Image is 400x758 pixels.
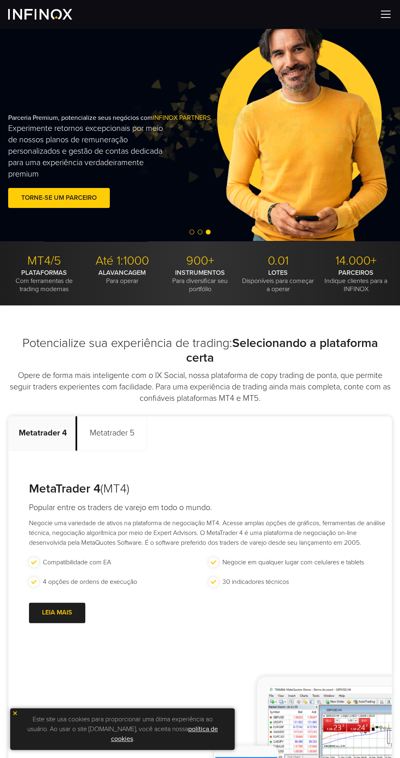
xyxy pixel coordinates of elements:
p: Indique clientes para a INFINOX [320,269,392,293]
div: Parceria Premium, potencialize seus negócios com [8,82,211,241]
p: 0.01 [242,254,314,269]
strong: ALAVANCAGEM [98,269,146,277]
p: Para diversificar seu portfólio [164,269,236,293]
p: Até 1:1000 [86,254,158,269]
strong: LOTES [268,269,288,277]
p: Negocie uma variedade de ativos na plataforma de negociação MT4. Acesse amplas opções de gráficos... [29,518,388,548]
a: LEIA MAIS [29,603,85,623]
h2: Potencialize sua experiência de trading: [8,336,392,366]
p: Disponíveis para começar a operar [242,269,314,293]
p: Negocie em qualquer lugar com celulares e tablets [222,557,364,567]
strong: Selecionando a plataforma certa [186,336,378,366]
strong: PARCEIROS [338,269,373,277]
p: MT4/5 [8,254,80,269]
p: Metatrader 5 [78,416,147,451]
span: Go to slide 2 [198,230,202,234]
a: Torne-se um parceiro [8,188,110,208]
p: Metatrader 4 [8,416,78,451]
p: Compatibilidade com EA [43,557,111,567]
strong: INSTRUMENTOS [175,269,225,277]
span: Go to slide 1 [189,230,194,234]
p: 14.000+ [320,254,392,269]
strong: MetaTrader 4 [29,481,100,496]
p: Para operar [86,269,158,285]
p: 4 opções de ordens de execução [43,577,137,587]
p: Com ferramentas de trading modernas [8,269,80,293]
img: yellow close icon [12,710,18,716]
p: Este site usa cookies para proporcionar uma ótima experiência ao usuário. Ao usar o site [DOMAIN_... [14,712,231,746]
h3: (MT4) [29,482,388,497]
p: Experimente retornos excepcionais por meio de nossos planos de remuneração personalizados e gestã... [8,123,171,180]
p: 900+ [164,254,236,269]
p: Opere de forma mais inteligente com o IX Social, nossa plataforma de copy trading de ponta, que p... [8,370,392,404]
strong: PLATAFORMAS [21,269,67,277]
p: 30 indicadores técnicos [222,577,289,587]
h4: Popular entre os traders de varejo em todo o mundo. [29,502,388,513]
span: Go to slide 3 [206,230,211,234]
